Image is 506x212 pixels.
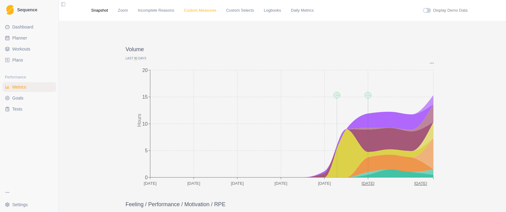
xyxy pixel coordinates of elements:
[145,148,148,153] tspan: 5
[144,181,157,186] text: [DATE]
[274,181,287,186] text: [DATE]
[145,175,148,180] tspan: 0
[2,2,56,17] a: LogoSequence
[2,55,56,65] a: Plans
[187,181,200,186] text: [DATE]
[414,181,427,186] text: [DATE]
[118,7,128,13] a: Zoom
[2,33,56,43] a: Planner
[12,24,33,30] span: Dashboard
[91,7,108,13] a: Snapshot
[134,57,137,60] span: 90
[142,67,148,73] tspan: 20
[2,22,56,32] a: Dashboard
[226,7,254,13] a: Custom Selects
[12,106,22,112] span: Tests
[126,200,439,209] p: Feeling / Performance / Motivation / RPE
[2,82,56,92] a: Metrics
[126,56,439,61] p: Last Days
[2,72,56,82] div: Performance
[17,8,37,12] span: Sequence
[2,104,56,114] a: Tests
[433,7,468,13] label: Display Demo Data
[138,7,174,13] a: Incomplete Reasons
[12,35,27,41] span: Planner
[264,7,281,13] a: Logbooks
[12,46,30,52] span: Workouts
[142,94,148,100] tspan: 15
[137,114,142,127] tspan: Hours
[361,181,374,186] text: [DATE]
[231,181,244,186] text: [DATE]
[2,93,56,103] a: Goals
[429,61,435,66] button: Options
[2,200,56,210] button: Settings
[318,181,331,186] text: [DATE]
[291,7,314,13] a: Daily Metrics
[12,84,26,90] span: Metrics
[126,45,439,54] p: Volume
[12,95,24,101] span: Goals
[2,44,56,54] a: Workouts
[184,7,216,13] a: Custom Measures
[12,57,23,63] span: Plans
[142,121,148,126] tspan: 10
[6,5,14,15] img: Logo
